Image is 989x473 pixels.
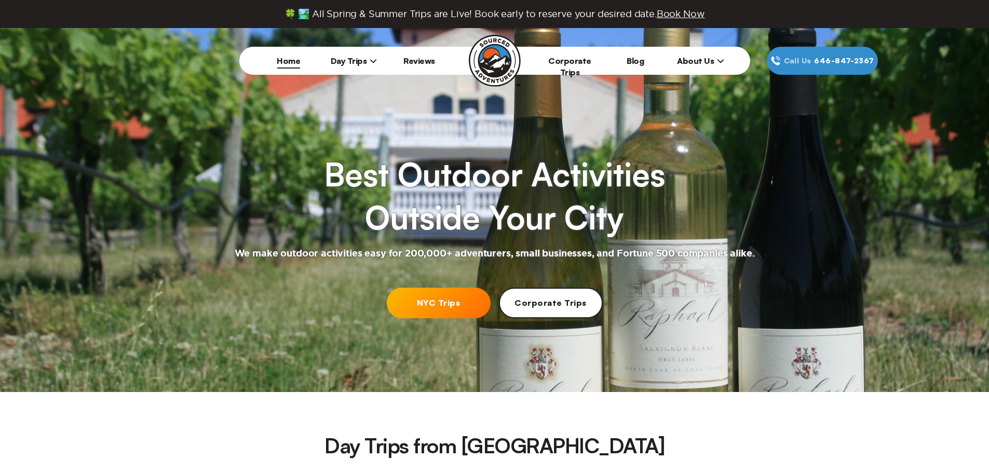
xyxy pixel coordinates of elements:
[767,47,878,75] a: Call Us646‍-847‍-2367
[469,35,521,87] img: Sourced Adventures company logo
[814,55,874,66] span: 646‍-847‍-2367
[403,56,435,66] a: Reviews
[548,56,591,77] a: Corporate Trips
[324,153,665,239] h1: Best Outdoor Activities Outside Your City
[284,8,705,20] span: 🍀 🏞️ All Spring & Summer Trips are Live! Book early to reserve your desired date.
[277,56,300,66] a: Home
[781,55,815,66] span: Call Us
[387,288,491,318] a: NYC Trips
[499,288,603,318] a: Corporate Trips
[331,56,377,66] span: Day Trips
[235,248,755,260] h2: We make outdoor activities easy for 200,000+ adventurers, small businesses, and Fortune 500 compa...
[677,56,724,66] span: About Us
[627,56,644,66] a: Blog
[657,9,705,19] span: Book Now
